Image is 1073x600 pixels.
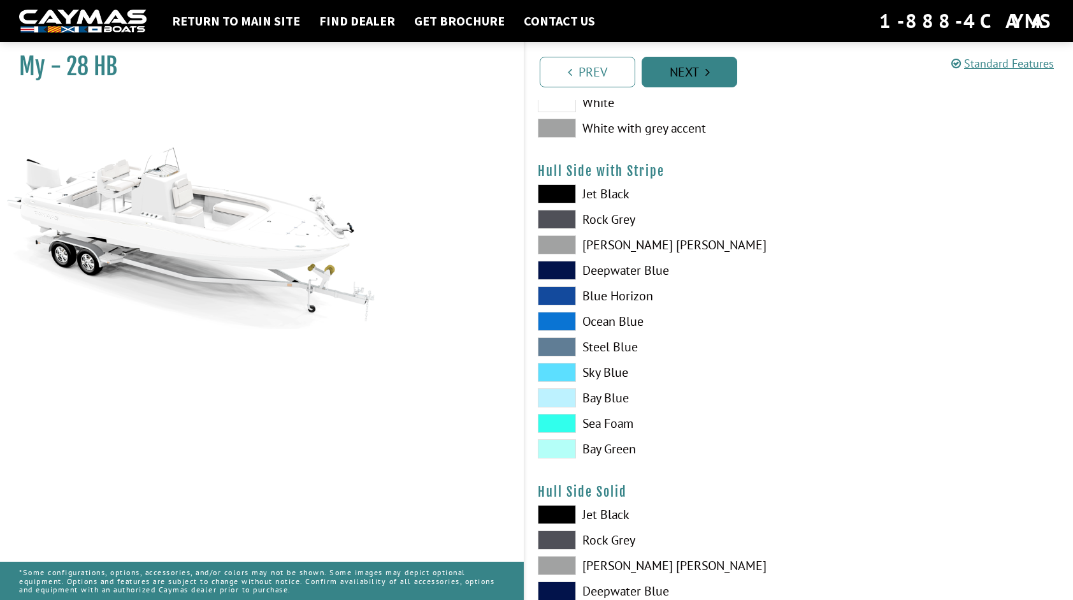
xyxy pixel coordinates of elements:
label: [PERSON_NAME] [PERSON_NAME] [538,556,786,575]
label: [PERSON_NAME] [PERSON_NAME] [538,235,786,254]
label: Deepwater Blue [538,261,786,280]
p: *Some configurations, options, accessories, and/or colors may not be shown. Some images may depic... [19,562,505,600]
img: white-logo-c9c8dbefe5ff5ceceb0f0178aa75bf4bb51f6bca0971e226c86eb53dfe498488.png [19,10,147,33]
label: Bay Blue [538,388,786,407]
label: White [538,93,786,112]
label: Ocean Blue [538,312,786,331]
label: Jet Black [538,184,786,203]
ul: Pagination [536,55,1073,87]
a: Standard Features [951,56,1054,71]
label: Sky Blue [538,363,786,382]
a: Find Dealer [313,13,401,29]
label: Rock Grey [538,210,786,229]
h4: Hull Side with Stripe [538,163,1060,179]
label: Blue Horizon [538,286,786,305]
label: Jet Black [538,505,786,524]
a: Next [642,57,737,87]
label: Steel Blue [538,337,786,356]
label: Bay Green [538,439,786,458]
a: Contact Us [517,13,601,29]
label: Sea Foam [538,414,786,433]
a: Return to main site [166,13,306,29]
label: White with grey accent [538,119,786,138]
h1: My - 28 HB [19,52,492,81]
a: Get Brochure [408,13,511,29]
h4: Hull Side Solid [538,484,1060,500]
div: 1-888-4CAYMAS [879,7,1054,35]
label: Rock Grey [538,530,786,550]
a: Prev [540,57,635,87]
